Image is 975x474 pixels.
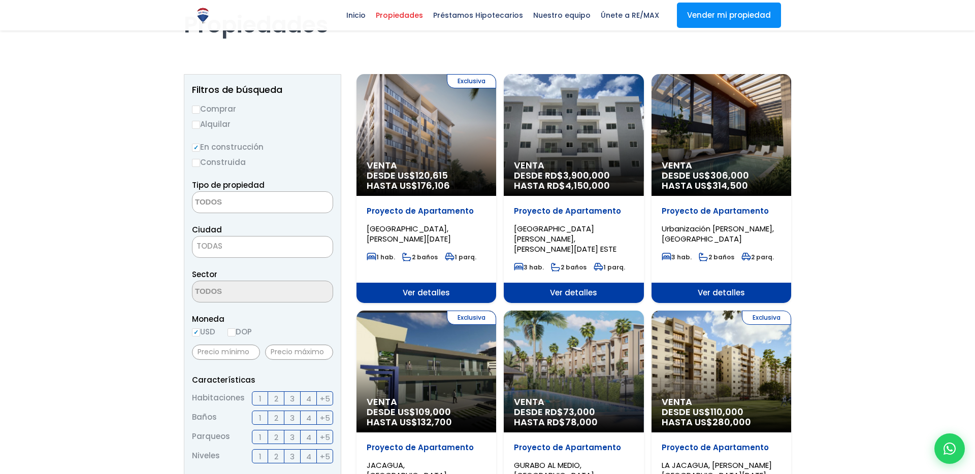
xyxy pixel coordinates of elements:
span: HASTA US$ [367,181,486,191]
span: +5 [320,431,330,444]
a: Venta DESDE US$306,000 HASTA US$314,500 Proyecto de Apartamento Urbanización [PERSON_NAME], [GEOG... [652,74,791,303]
input: Comprar [192,106,200,114]
span: Exclusiva [447,74,496,88]
span: 2 baños [699,253,734,261]
span: 3 hab. [514,263,544,272]
span: 1 hab. [367,253,395,261]
span: HASTA RD$ [514,417,633,427]
span: HASTA US$ [662,417,781,427]
label: Alquilar [192,118,333,130]
span: 132,700 [417,416,452,428]
span: 314,500 [712,179,748,192]
span: Propiedades [371,8,428,23]
span: 4 [306,450,311,463]
span: 2 [274,431,278,444]
span: Venta [367,160,486,171]
label: Construida [192,156,333,168]
span: Ciudad [192,224,222,235]
span: DESDE US$ [367,171,486,191]
span: 1 parq. [445,253,476,261]
a: Exclusiva Venta DESDE US$120,615 HASTA US$176,106 Proyecto de Apartamento [GEOGRAPHIC_DATA], [PER... [356,74,496,303]
span: +5 [320,412,330,424]
span: 306,000 [710,169,749,182]
span: Exclusiva [447,311,496,325]
span: 120,615 [415,169,448,182]
span: 1 [259,450,262,463]
span: Tipo de propiedad [192,180,265,190]
span: Sector [192,269,217,280]
label: USD [192,325,215,338]
span: 3 hab. [662,253,692,261]
span: Préstamos Hipotecarios [428,8,528,23]
a: Vender mi propiedad [677,3,781,28]
span: Inicio [341,8,371,23]
label: En construcción [192,141,333,153]
span: Venta [514,397,633,407]
p: Proyecto de Apartamento [367,206,486,216]
span: Venta [367,397,486,407]
span: 2 parq. [741,253,774,261]
span: 3 [290,412,295,424]
a: Venta DESDE RD$3,900,000 HASTA RD$4,150,000 Proyecto de Apartamento [GEOGRAPHIC_DATA][PERSON_NAME... [504,74,643,303]
input: Construida [192,159,200,167]
input: DOP [227,328,236,336]
span: Venta [662,160,781,171]
span: 4 [306,412,311,424]
span: Habitaciones [192,391,245,405]
span: 2 [274,392,278,405]
span: Niveles [192,449,220,463]
span: 4 [306,392,311,405]
input: En construcción [192,144,200,152]
span: [GEOGRAPHIC_DATA], [PERSON_NAME][DATE] [367,223,451,244]
textarea: Search [192,192,291,214]
img: Logo de REMAX [194,7,212,24]
textarea: Search [192,281,291,303]
p: Proyecto de Apartamento [514,443,633,453]
span: Venta [514,160,633,171]
span: TODAS [192,239,333,253]
span: Venta [662,397,781,407]
h2: Filtros de búsqueda [192,85,333,95]
span: TODAS [197,241,222,251]
span: 109,000 [415,405,451,418]
span: 73,000 [563,405,595,418]
span: Moneda [192,313,333,325]
span: 3 [290,450,295,463]
input: Precio mínimo [192,345,260,360]
span: 3,900,000 [563,169,610,182]
span: Exclusiva [742,311,791,325]
p: Proyecto de Apartamento [514,206,633,216]
span: 1 parq. [594,263,625,272]
span: DESDE RD$ [514,407,633,427]
span: 2 [274,412,278,424]
span: 1 [259,431,262,444]
span: 1 [259,412,262,424]
span: HASTA US$ [662,181,781,191]
span: Únete a RE/MAX [596,8,664,23]
span: 4 [306,431,311,444]
p: Proyecto de Apartamento [662,443,781,453]
p: Proyecto de Apartamento [367,443,486,453]
p: Características [192,374,333,386]
span: +5 [320,392,330,405]
span: HASTA RD$ [514,181,633,191]
span: DESDE US$ [662,407,781,427]
span: +5 [320,450,330,463]
span: 3 [290,431,295,444]
input: Precio máximo [265,345,333,360]
span: 4,150,000 [565,179,610,192]
span: Ver detalles [356,283,496,303]
span: 176,106 [417,179,450,192]
span: 280,000 [712,416,751,428]
span: Ver detalles [504,283,643,303]
span: 2 baños [402,253,438,261]
span: HASTA US$ [367,417,486,427]
span: DESDE RD$ [514,171,633,191]
span: TODAS [192,236,333,258]
span: 1 [259,392,262,405]
span: Parqueos [192,430,230,444]
span: DESDE US$ [662,171,781,191]
span: Ver detalles [652,283,791,303]
span: Urbanización [PERSON_NAME], [GEOGRAPHIC_DATA] [662,223,774,244]
label: Comprar [192,103,333,115]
